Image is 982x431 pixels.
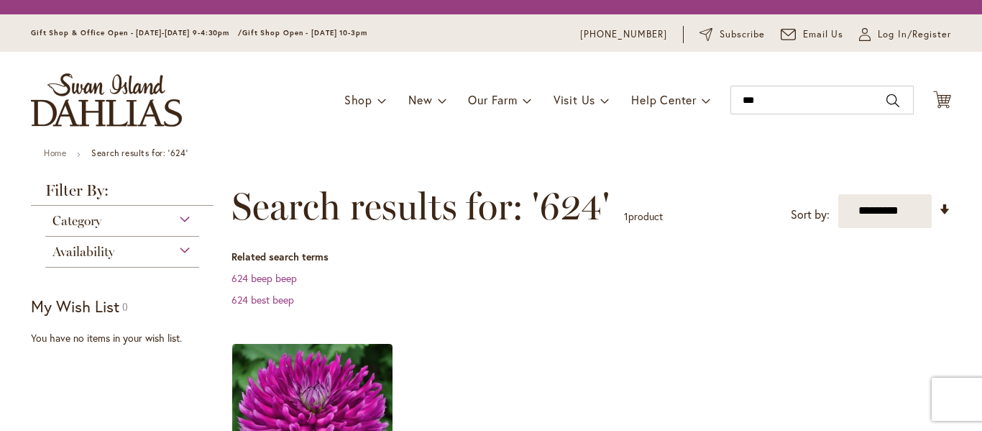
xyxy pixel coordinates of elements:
p: product [624,205,663,228]
span: Help Center [631,92,697,107]
button: Search [886,89,899,112]
label: Sort by: [791,201,830,228]
span: Gift Shop Open - [DATE] 10-3pm [242,28,367,37]
a: Log In/Register [859,27,951,42]
span: Category [52,213,101,229]
strong: Search results for: '624' [91,148,188,158]
a: [PHONE_NUMBER] [580,27,667,42]
span: Availability [52,244,114,260]
a: Subscribe [699,27,765,42]
span: Log In/Register [878,27,951,42]
strong: Filter By: [31,183,214,206]
a: 624 best beep [231,293,294,307]
span: Search results for: '624' [231,185,610,228]
span: Gift Shop & Office Open - [DATE]-[DATE] 9-4:30pm / [31,28,242,37]
span: Subscribe [720,27,765,42]
a: Email Us [781,27,844,42]
span: Shop [344,92,372,107]
span: Our Farm [468,92,517,107]
a: Home [44,148,66,158]
span: Email Us [803,27,844,42]
span: 1 [624,209,628,223]
div: You have no items in your wish list. [31,331,223,345]
span: New [408,92,432,107]
span: Visit Us [554,92,595,107]
a: store logo [31,73,182,127]
a: 624 beep beep [231,271,297,285]
dt: Related search terms [231,250,951,264]
strong: My Wish List [31,296,119,317]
